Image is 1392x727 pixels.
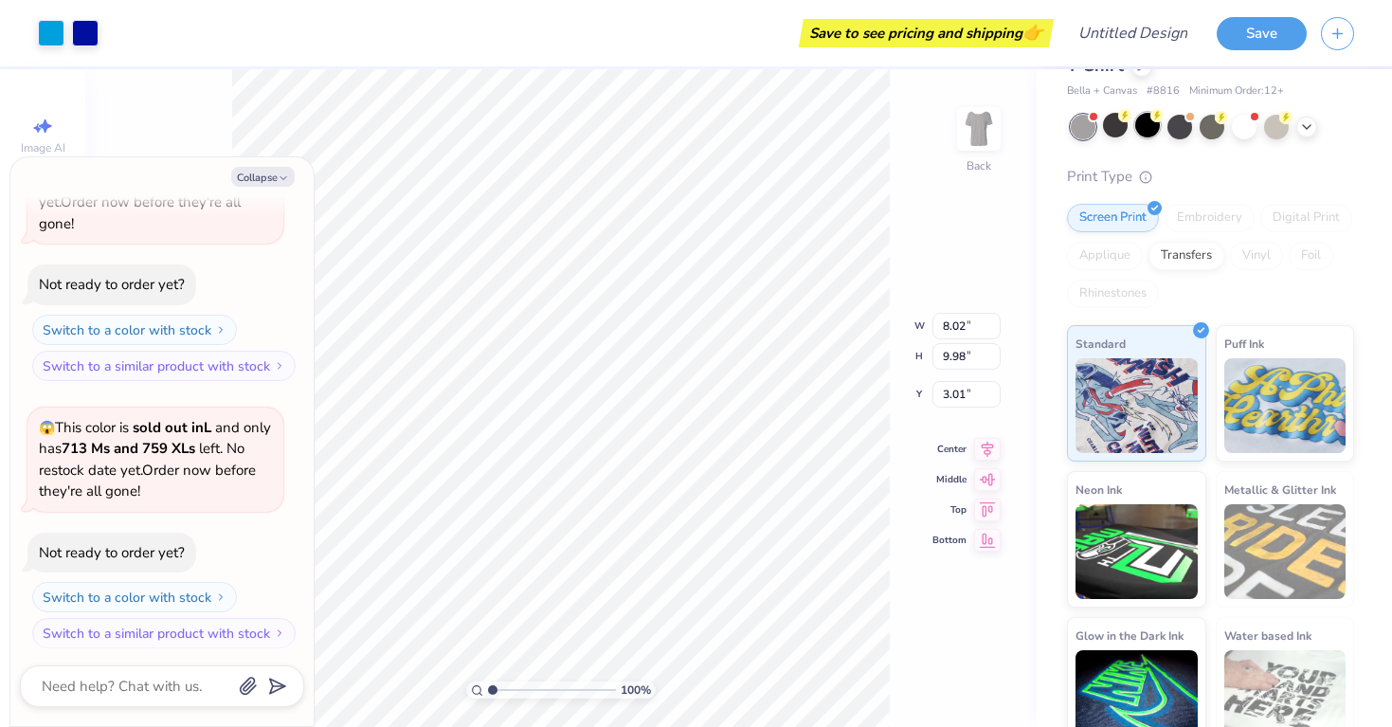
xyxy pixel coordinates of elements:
[231,167,295,187] button: Collapse
[1224,480,1336,500] span: Metallic & Glitter Ink
[1067,83,1137,100] span: Bella + Canvas
[1260,204,1352,232] div: Digital Print
[1224,504,1347,599] img: Metallic & Glitter Ink
[215,324,226,336] img: Switch to a color with stock
[32,618,296,648] button: Switch to a similar product with stock
[1224,334,1264,354] span: Puff Ink
[932,503,967,517] span: Top
[804,19,1049,47] div: Save to see pricing and shipping
[274,360,285,372] img: Switch to a similar product with stock
[1148,242,1224,270] div: Transfers
[1067,166,1354,188] div: Print Type
[39,418,271,501] span: This color is and only has left . No restock date yet. Order now before they're all gone!
[1067,204,1159,232] div: Screen Print
[1147,83,1180,100] span: # 8816
[215,591,226,603] img: Switch to a color with stock
[1076,334,1126,354] span: Standard
[932,473,967,486] span: Middle
[274,627,285,639] img: Switch to a similar product with stock
[1224,358,1347,453] img: Puff Ink
[1076,504,1198,599] img: Neon Ink
[932,534,967,547] span: Bottom
[1067,280,1159,308] div: Rhinestones
[133,418,211,437] strong: sold out in L
[1165,204,1255,232] div: Embroidery
[39,419,55,437] span: 😱
[39,150,271,233] span: This color is and only has left . No restock date yet. Order now before they're all gone!
[1067,242,1143,270] div: Applique
[32,582,237,612] button: Switch to a color with stock
[32,315,237,345] button: Switch to a color with stock
[621,682,651,699] span: 100 %
[1022,21,1043,44] span: 👉
[1076,358,1198,453] img: Standard
[1189,83,1284,100] span: Minimum Order: 12 +
[21,140,65,155] span: Image AI
[62,439,195,458] strong: 713 Ms and 759 XLs
[960,110,998,148] img: Back
[932,443,967,456] span: Center
[1217,17,1307,50] button: Save
[1076,480,1122,500] span: Neon Ink
[32,351,296,381] button: Switch to a similar product with stock
[1289,242,1333,270] div: Foil
[1230,242,1283,270] div: Vinyl
[39,275,185,294] div: Not ready to order yet?
[1063,14,1202,52] input: Untitled Design
[1224,626,1311,645] span: Water based Ink
[967,157,991,174] div: Back
[1076,626,1184,645] span: Glow in the Dark Ink
[39,543,185,562] div: Not ready to order yet?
